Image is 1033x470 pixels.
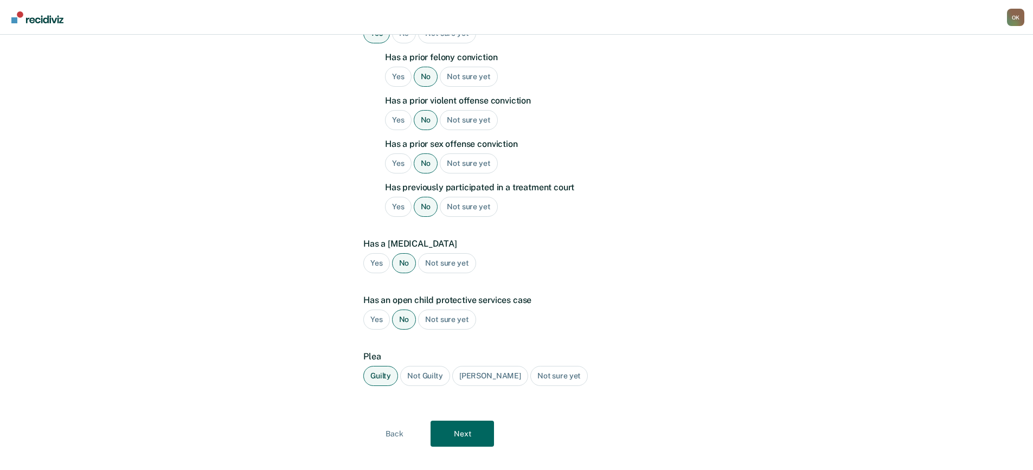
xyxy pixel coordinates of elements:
div: Not sure yet [440,153,497,173]
div: Guilty [363,366,398,386]
div: Yes [385,67,412,87]
div: Not sure yet [530,366,588,386]
div: Not sure yet [440,110,497,130]
button: Back [363,421,426,447]
label: Has a prior felony conviction [385,52,664,62]
label: Has a [MEDICAL_DATA] [363,239,664,249]
div: Not sure yet [418,253,476,273]
div: Yes [385,110,412,130]
div: [PERSON_NAME] [452,366,528,386]
div: Not sure yet [440,197,497,217]
div: No [414,67,438,87]
div: No [392,310,416,330]
label: Has a prior violent offense conviction [385,95,664,106]
div: Yes [385,197,412,217]
label: Plea [363,351,664,362]
button: Profile dropdown button [1007,9,1024,26]
div: No [414,197,438,217]
div: No [414,153,438,173]
button: Next [431,421,494,447]
div: No [414,110,438,130]
div: Not sure yet [418,310,476,330]
img: Recidiviz [11,11,63,23]
div: No [392,253,416,273]
div: Yes [385,153,412,173]
div: Not sure yet [440,67,497,87]
label: Has a prior sex offense conviction [385,139,664,149]
div: O K [1007,9,1024,26]
label: Has an open child protective services case [363,295,664,305]
div: Not Guilty [400,366,450,386]
label: Has previously participated in a treatment court [385,182,664,192]
div: Yes [363,310,390,330]
div: Yes [363,253,390,273]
